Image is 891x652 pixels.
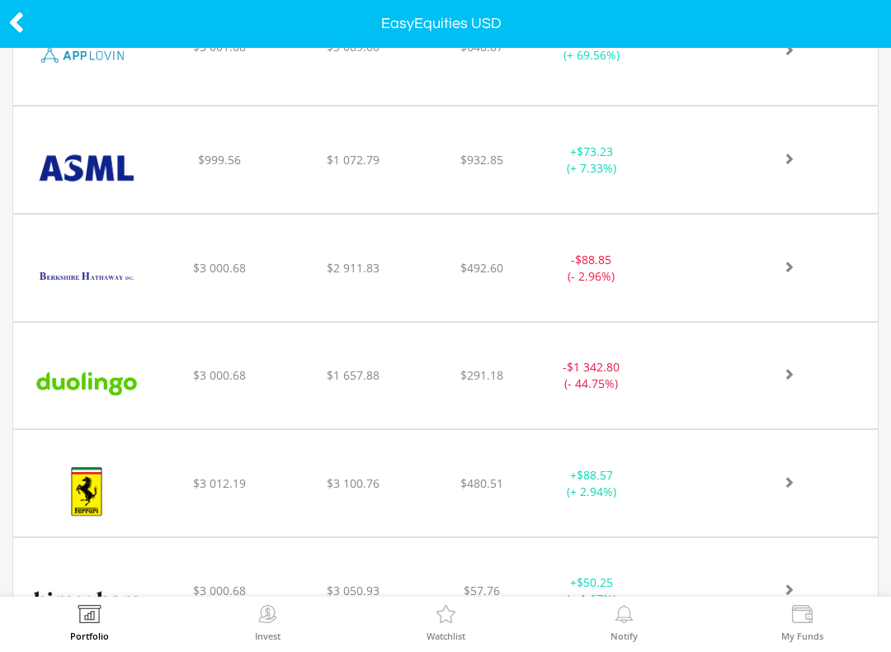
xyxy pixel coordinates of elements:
[255,631,280,640] label: Invest
[427,605,465,640] a: Watchlist
[427,631,465,640] label: Watchlist
[577,467,613,483] span: $88.57
[781,631,823,640] label: My Funds
[327,475,379,491] span: $3 100.76
[21,559,152,640] img: EQU.US.HIMS.png
[21,127,152,209] img: EQU.US.ASML.png
[460,367,503,383] span: $291.18
[790,605,815,628] img: View Funds
[611,605,637,628] img: View Notifications
[327,367,379,383] span: $1 657.88
[21,235,152,317] img: EQU.US.BRKB.png
[433,605,459,628] img: Watchlist
[567,359,620,375] span: $1 342.80
[193,475,246,491] span: $3 012.19
[327,260,379,276] span: $2 911.83
[70,605,109,640] a: Portfolio
[77,605,102,628] img: View Portfolio
[534,574,649,607] div: + (+ 1.67%)
[327,152,379,168] span: $1 072.79
[21,451,152,532] img: EQU.US.RACE.png
[460,260,503,276] span: $492.60
[21,343,152,424] img: EQU.US.DUOL.png
[198,152,241,168] span: $999.56
[534,144,649,177] div: + (+ 7.33%)
[464,583,500,598] span: $57.76
[534,252,649,285] div: - (- 2.96%)
[460,475,503,491] span: $480.51
[577,574,613,590] span: $50.25
[193,260,246,276] span: $3 000.68
[534,467,649,500] div: + (+ 2.94%)
[610,631,638,640] label: Notify
[460,152,503,168] span: $932.85
[577,144,613,159] span: $73.23
[575,252,611,267] span: $88.85
[781,605,823,640] a: My Funds
[534,359,649,392] div: - (- 44.75%)
[255,605,280,640] a: Invest
[327,583,379,598] span: $3 050.93
[193,367,246,383] span: $3 000.68
[70,631,109,640] label: Portfolio
[610,605,638,640] a: Notify
[21,10,152,101] img: EQU.US.APP.png
[193,583,246,598] span: $3 000.68
[255,605,280,628] img: Invest Now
